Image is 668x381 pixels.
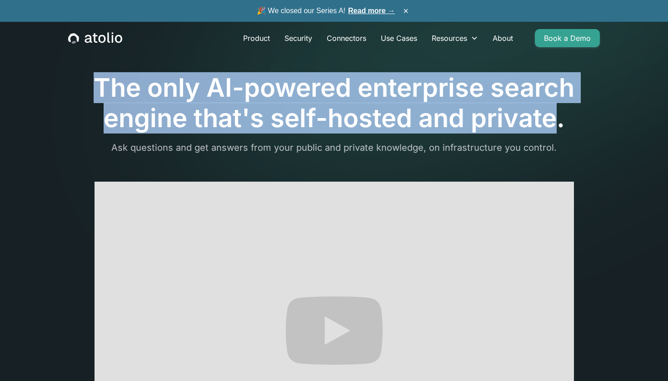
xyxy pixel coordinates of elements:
h1: The only AI-powered enterprise search engine that's self-hosted and private. [68,73,600,134]
a: About [485,29,520,47]
div: Resources [424,29,485,47]
a: Book a Demo [535,29,600,47]
div: Resources [432,33,467,44]
p: Ask questions and get answers from your public and private knowledge, on infrastructure you control. [68,141,600,154]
